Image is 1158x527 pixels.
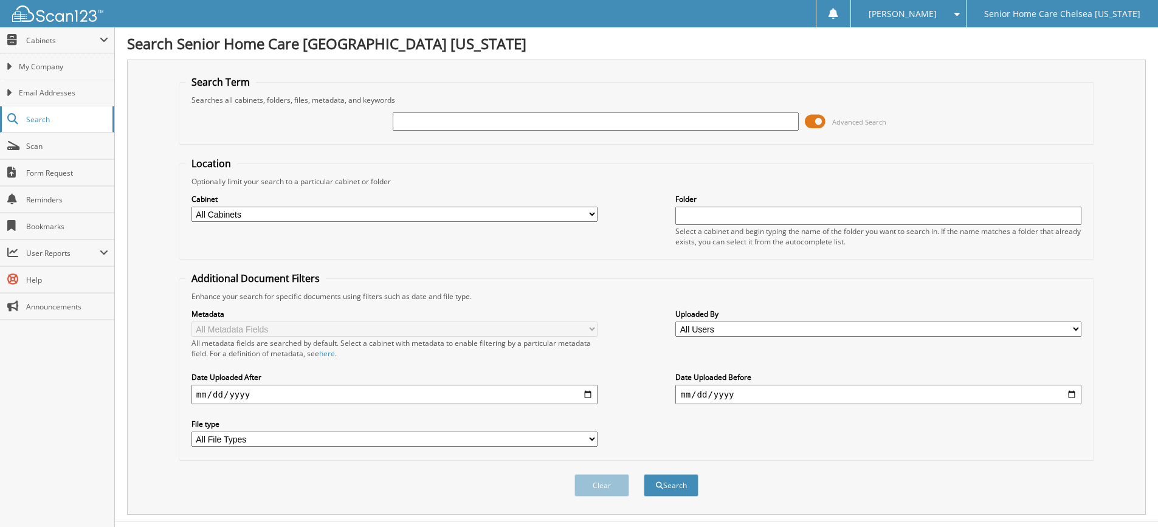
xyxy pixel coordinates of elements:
[26,35,100,46] span: Cabinets
[675,226,1081,247] div: Select a cabinet and begin typing the name of the folder you want to search in. If the name match...
[869,10,937,18] span: [PERSON_NAME]
[675,385,1081,404] input: end
[832,117,886,126] span: Advanced Search
[191,309,598,319] label: Metadata
[185,95,1087,105] div: Searches all cabinets, folders, files, metadata, and keywords
[191,419,598,429] label: File type
[185,75,256,89] legend: Search Term
[984,10,1140,18] span: Senior Home Care Chelsea [US_STATE]
[127,33,1146,53] h1: Search Senior Home Care [GEOGRAPHIC_DATA] [US_STATE]
[319,348,335,359] a: here
[26,275,108,285] span: Help
[675,194,1081,204] label: Folder
[26,114,106,125] span: Search
[19,61,108,72] span: My Company
[644,474,698,497] button: Search
[675,372,1081,382] label: Date Uploaded Before
[191,338,598,359] div: All metadata fields are searched by default. Select a cabinet with metadata to enable filtering b...
[191,372,598,382] label: Date Uploaded After
[12,5,103,22] img: scan123-logo-white.svg
[185,157,237,170] legend: Location
[185,176,1087,187] div: Optionally limit your search to a particular cabinet or folder
[185,272,326,285] legend: Additional Document Filters
[26,168,108,178] span: Form Request
[26,141,108,151] span: Scan
[26,221,108,232] span: Bookmarks
[26,195,108,205] span: Reminders
[19,88,108,98] span: Email Addresses
[26,301,108,312] span: Announcements
[185,291,1087,301] div: Enhance your search for specific documents using filters such as date and file type.
[574,474,629,497] button: Clear
[191,385,598,404] input: start
[191,194,598,204] label: Cabinet
[26,248,100,258] span: User Reports
[1097,469,1158,527] iframe: Chat Widget
[675,309,1081,319] label: Uploaded By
